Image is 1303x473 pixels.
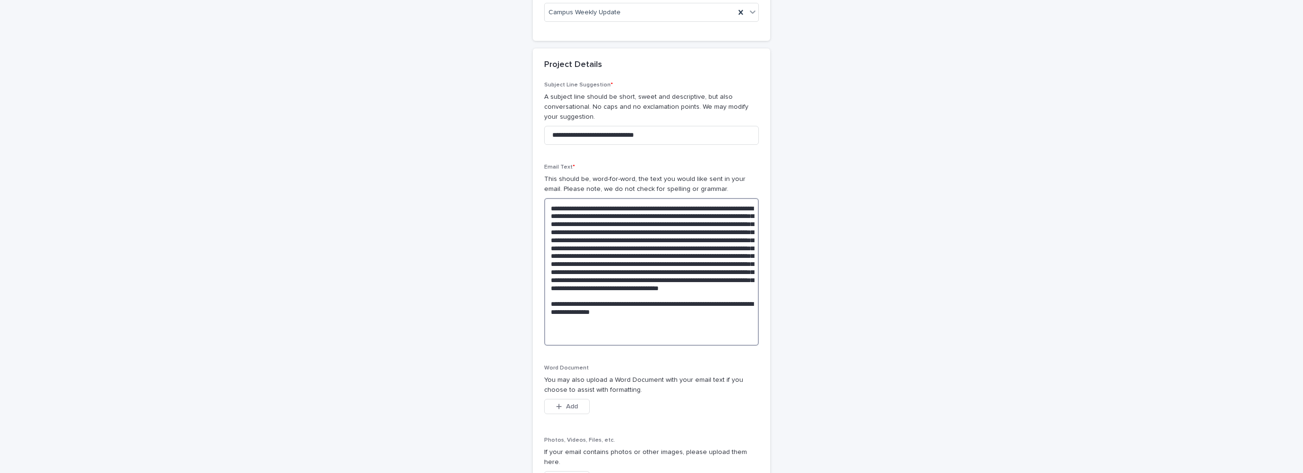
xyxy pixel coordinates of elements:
span: Add [566,403,578,410]
span: Word Document [544,365,589,371]
h2: Project Details [544,60,602,70]
button: Add [544,399,590,414]
p: A subject line should be short, sweet and descriptive, but also conversational. No caps and no ex... [544,92,759,122]
p: This should be, word-for-word, the text you would like sent in your email. Please note, we do not... [544,174,759,194]
span: Photos, Videos, Files, etc. [544,437,615,443]
span: Email Text [544,164,575,170]
span: Subject Line Suggestion [544,82,613,88]
span: Campus Weekly Update [548,8,621,18]
p: If your email contains photos or other images, please upload them here. [544,447,759,467]
p: You may also upload a Word Document with your email text if you choose to assist with formatting. [544,375,759,395]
